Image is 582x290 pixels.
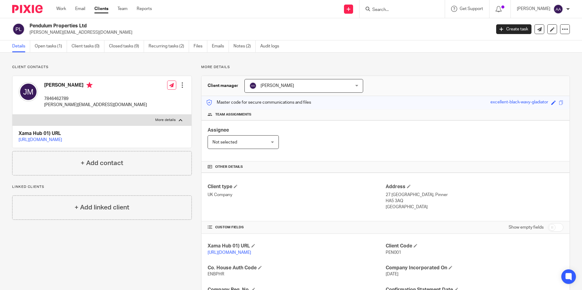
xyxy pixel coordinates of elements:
[517,6,550,12] p: [PERSON_NAME]
[117,6,128,12] a: Team
[149,40,189,52] a: Recurring tasks (2)
[208,184,385,190] h4: Client type
[208,192,385,198] p: UK Company
[19,82,38,102] img: svg%3E
[75,6,85,12] a: Email
[30,29,487,36] p: [PERSON_NAME][EMAIL_ADDRESS][DOMAIN_NAME]
[208,265,385,271] h4: Co. House Auth Code
[386,265,563,271] h4: Company Incorporated On
[12,23,25,36] img: svg%3E
[509,224,544,230] label: Show empty fields
[553,4,563,14] img: svg%3E
[44,96,147,102] p: 7846462789
[215,112,251,117] span: Team assignments
[386,243,563,249] h4: Client Code
[215,164,243,169] span: Other details
[460,7,483,11] span: Get Support
[19,130,185,137] h4: Xama Hub 01) URL
[30,23,395,29] h2: Pendulum Properties Ltd
[212,40,229,52] a: Emails
[233,40,256,52] a: Notes (2)
[208,250,251,255] a: [URL][DOMAIN_NAME]
[386,192,563,198] p: 27 [GEOGRAPHIC_DATA], Pinner
[496,24,531,34] a: Create task
[201,65,570,70] p: More details
[260,40,284,52] a: Audit logs
[490,99,548,106] div: excellent-black-wavy-gladiator
[261,84,294,88] span: [PERSON_NAME]
[249,82,257,89] img: svg%3E
[212,140,237,144] span: Not selected
[386,250,401,255] span: PEN001
[44,102,147,108] p: [PERSON_NAME][EMAIL_ADDRESS][DOMAIN_NAME]
[19,138,62,142] a: [URL][DOMAIN_NAME]
[94,6,108,12] a: Clients
[12,65,192,70] p: Client contacts
[12,40,30,52] a: Details
[109,40,144,52] a: Closed tasks (9)
[155,118,176,123] p: More details
[206,99,311,105] p: Master code for secure communications and files
[86,82,93,88] i: Primary
[208,83,238,89] h3: Client manager
[56,6,66,12] a: Work
[137,6,152,12] a: Reports
[35,40,67,52] a: Open tasks (1)
[386,204,563,210] p: [GEOGRAPHIC_DATA]
[386,272,398,276] span: [DATE]
[12,5,43,13] img: Pixie
[194,40,207,52] a: Files
[81,158,123,168] h4: + Add contact
[12,185,192,189] p: Linked clients
[208,225,385,230] h4: CUSTOM FIELDS
[386,198,563,204] p: HA5 3AQ
[208,128,229,133] span: Assignee
[372,7,426,13] input: Search
[75,203,129,212] h4: + Add linked client
[386,184,563,190] h4: Address
[44,82,147,90] h4: [PERSON_NAME]
[72,40,104,52] a: Client tasks (0)
[208,272,224,276] span: ENBPHR
[208,243,385,249] h4: Xama Hub 01) URL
